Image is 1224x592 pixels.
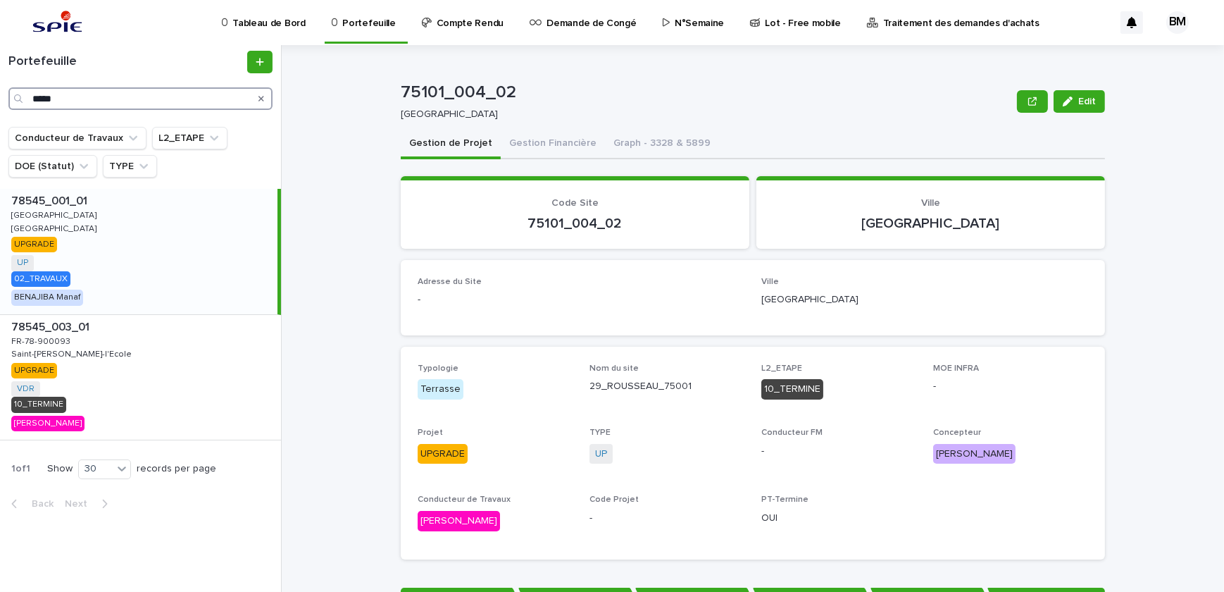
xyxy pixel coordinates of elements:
div: UPGRADE [418,444,468,464]
span: Next [65,499,96,509]
span: Typologie [418,364,458,373]
button: Gestion Financière [501,130,605,159]
button: Gestion de Projet [401,130,501,159]
p: 75101_004_02 [401,82,1011,103]
div: 10_TERMINE [761,379,823,400]
p: records per page [137,463,216,475]
p: - [933,379,1088,394]
p: Saint-[PERSON_NAME]-l'Ecole [11,347,135,359]
h1: Portefeuille [8,54,244,70]
div: [PERSON_NAME] [933,444,1016,464]
p: OUI [761,511,916,526]
div: BENAJIBA Manaf [11,290,83,305]
p: 29_ROUSSEAU_75001 [589,379,744,394]
a: VDR [17,384,35,394]
span: PT-Termine [761,495,808,504]
button: Next [59,498,119,510]
p: - [761,444,916,459]
div: UPGRADE [11,237,57,252]
span: Nom du site [589,364,639,373]
span: Adresse du Site [418,278,482,286]
div: 10_TERMINE [11,397,66,412]
p: [GEOGRAPHIC_DATA] [401,109,1006,121]
button: DOE (Statut) [8,155,97,178]
p: - [418,292,744,307]
span: Conducteur de Travaux [418,495,511,504]
span: Ville [921,198,940,208]
div: [PERSON_NAME] [11,416,85,431]
a: UP [17,258,28,268]
div: Terrasse [418,379,463,400]
div: 30 [79,462,113,476]
p: 78545_001_01 [11,192,90,208]
span: Concepteur [933,428,981,437]
p: [GEOGRAPHIC_DATA] [11,208,99,221]
span: Code Projet [589,495,639,504]
div: [PERSON_NAME] [418,511,500,531]
button: Graph - 3328 & 5899 [605,130,719,159]
div: BM [1166,11,1189,34]
span: L2_ETAPE [761,364,802,373]
img: svstPd6MQfCT1uX1QGkG [28,8,87,37]
button: Conducteur de Travaux [8,127,146,149]
span: Conducteur FM [761,428,823,437]
span: TYPE [589,428,611,437]
button: L2_ETAPE [152,127,227,149]
button: Edit [1054,90,1105,113]
p: 78545_003_01 [11,318,92,334]
span: Back [23,499,54,509]
p: [GEOGRAPHIC_DATA] [11,221,99,234]
div: UPGRADE [11,363,57,378]
input: Search [8,87,273,110]
div: 02_TRAVAUX [11,271,70,287]
span: MOE INFRA [933,364,979,373]
span: Projet [418,428,443,437]
p: [GEOGRAPHIC_DATA] [773,215,1088,232]
p: Show [47,463,73,475]
p: - [589,511,744,526]
span: Ville [761,278,779,286]
button: TYPE [103,155,157,178]
span: Code Site [551,198,599,208]
p: FR-78-900093 [11,334,73,347]
p: [GEOGRAPHIC_DATA] [761,292,1088,307]
span: Edit [1078,97,1096,106]
p: 75101_004_02 [418,215,732,232]
a: UP [595,447,607,462]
